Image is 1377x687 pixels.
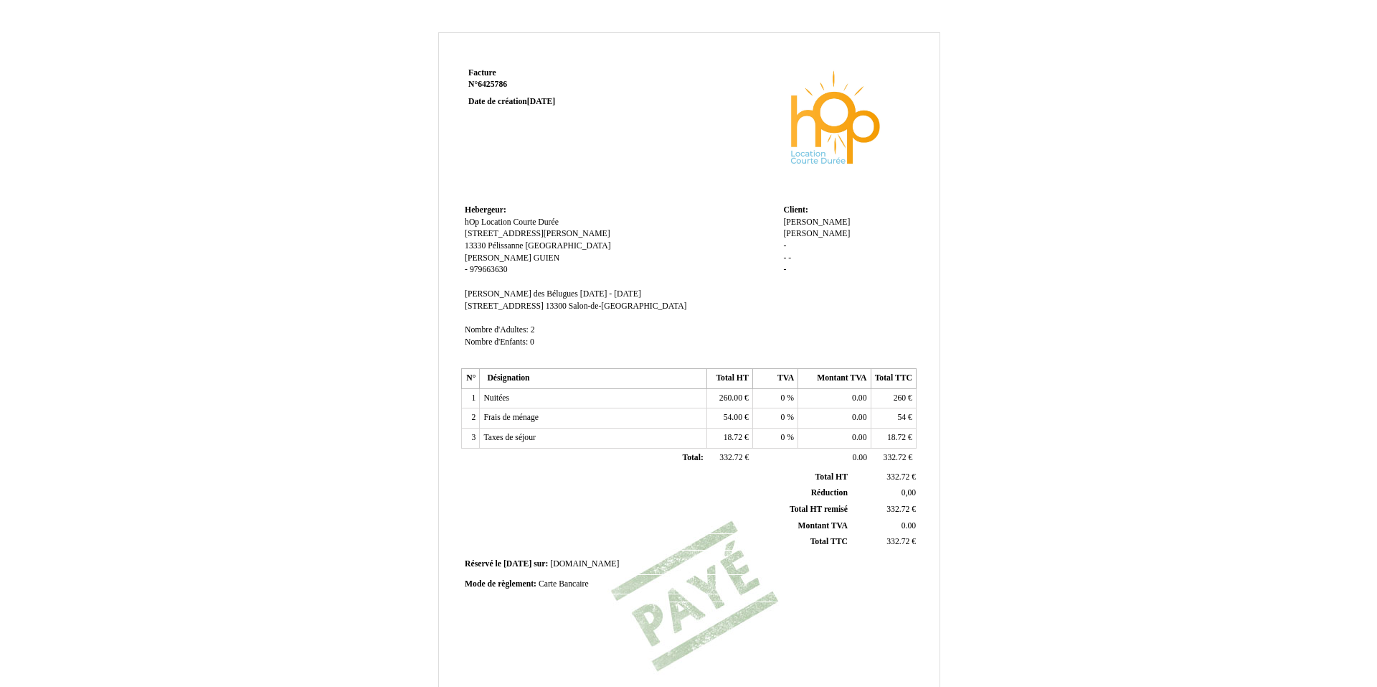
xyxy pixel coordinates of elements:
[462,369,480,389] th: N°
[851,501,919,518] td: €
[580,289,641,299] span: [DATE] - [DATE]
[851,469,919,485] td: €
[871,448,916,468] td: €
[488,241,523,251] span: Pélissanne
[465,253,531,263] span: [PERSON_NAME]
[798,521,848,531] span: Montant TVA
[815,472,848,482] span: Total HT
[465,325,529,335] span: Nombre d'Adultes:
[852,413,866,422] span: 0.00
[462,388,480,408] td: 1
[788,253,791,263] span: -
[886,505,909,514] span: 332.72
[871,429,916,449] td: €
[478,80,507,89] span: 6425786
[465,579,536,589] span: Mode de règlement:
[707,408,752,429] td: €
[852,433,866,442] span: 0.00
[550,559,619,569] span: [DOMAIN_NAME]
[902,521,916,531] span: 0.00
[534,253,559,263] span: GUIEN
[569,302,687,311] span: Salon-de-[GEOGRAPHIC_DATA]
[902,488,916,497] span: 0,00
[886,537,909,546] span: 332.72
[724,413,742,422] span: 54.00
[781,433,785,442] span: 0
[531,325,535,335] span: 2
[462,429,480,449] td: 3
[707,429,752,449] td: €
[530,337,534,347] span: 0
[887,433,906,442] span: 18.72
[707,369,752,389] th: Total HT
[894,393,907,403] span: 260
[525,241,610,251] span: [GEOGRAPHIC_DATA]
[752,388,798,408] td: %
[871,408,916,429] td: €
[503,559,531,569] span: [DATE]
[682,453,703,462] span: Total:
[465,205,506,215] span: Hebergeur:
[480,369,707,389] th: Désignation
[539,579,589,589] span: Carte Bancaire
[810,537,848,546] span: Total TTC
[465,265,468,274] span: -
[851,534,919,551] td: €
[483,393,509,403] span: Nuitées
[707,448,752,468] td: €
[783,205,808,215] span: Client:
[871,388,916,408] td: €
[781,413,785,422] span: 0
[754,67,913,175] img: logo
[884,453,907,462] span: 332.72
[465,559,501,569] span: Réservé le
[468,79,640,90] strong: N°
[783,241,786,251] span: -
[465,302,544,311] span: [STREET_ADDRESS]
[752,429,798,449] td: %
[853,453,867,462] span: 0.00
[752,408,798,429] td: %
[462,408,480,429] td: 2
[783,265,786,274] span: -
[468,68,496,78] span: Facture
[811,488,848,497] span: Réduction
[483,433,536,442] span: Taxes de séjour
[897,413,906,422] span: 54
[483,413,539,422] span: Frais de ménage
[719,393,742,403] span: 260.00
[719,453,742,462] span: 332.72
[752,369,798,389] th: TVA
[783,229,850,238] span: [PERSON_NAME]
[465,229,610,238] span: [STREET_ADDRESS][PERSON_NAME]
[534,559,548,569] span: sur:
[470,265,508,274] span: 979663630
[465,337,528,347] span: Nombre d'Enfants:
[724,433,742,442] span: 18.72
[783,218,850,227] span: [PERSON_NAME]
[790,505,848,514] span: Total HT remisé
[468,97,555,106] strong: Date de création
[465,241,486,251] span: 13330
[871,369,916,389] th: Total TTC
[886,472,909,482] span: 332.72
[527,97,555,106] span: [DATE]
[546,302,567,311] span: 13300
[783,253,786,263] span: -
[707,388,752,408] td: €
[465,218,559,227] span: hOp Location Courte Durée
[465,289,578,299] span: [PERSON_NAME] des Bélugues
[798,369,871,389] th: Montant TVA
[852,393,866,403] span: 0.00
[781,393,785,403] span: 0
